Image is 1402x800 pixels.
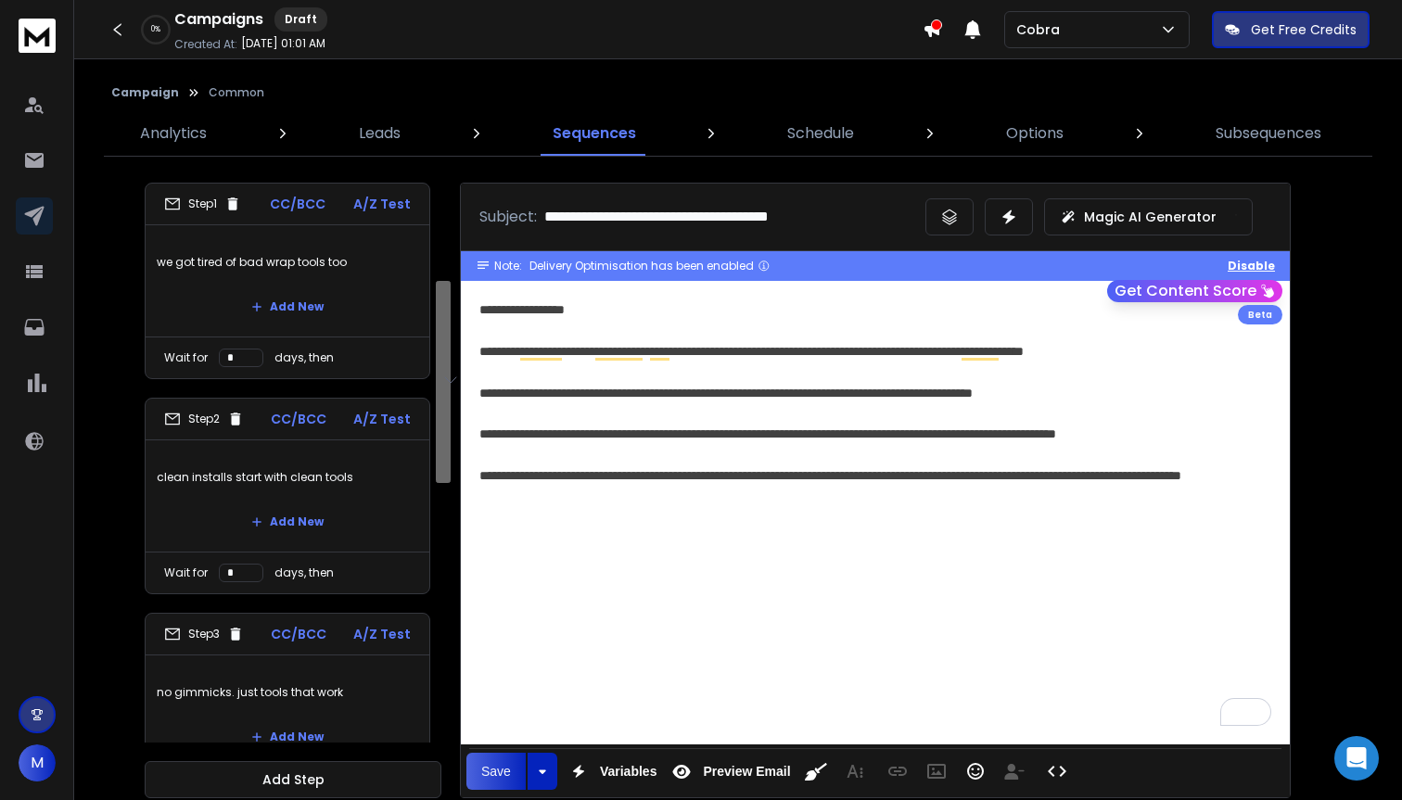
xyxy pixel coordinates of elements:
[140,122,207,145] p: Analytics
[1251,20,1357,39] p: Get Free Credits
[479,206,537,228] p: Subject:
[919,753,954,790] button: Insert Image (⌘P)
[997,753,1032,790] button: Insert Unsubscribe Link
[111,85,179,100] button: Campaign
[270,195,325,213] p: CC/BCC
[241,36,325,51] p: [DATE] 01:01 AM
[353,410,411,428] p: A/Z Test
[958,753,993,790] button: Emoticons
[353,625,411,643] p: A/Z Test
[1006,122,1064,145] p: Options
[236,503,338,540] button: Add New
[174,8,263,31] h1: Campaigns
[145,183,430,379] li: Step1CC/BCCA/Z Testwe got tired of bad wrap tools tooAdd NewWait fordays, then
[1228,259,1275,273] button: Disable
[145,761,441,798] button: Add Step
[1238,305,1282,324] div: Beta
[798,753,834,790] button: Clean HTML
[1212,11,1370,48] button: Get Free Credits
[157,451,418,503] p: clean installs start with clean tools
[461,281,1290,744] div: To enrich screen reader interactions, please activate Accessibility in Grammarly extension settings
[664,753,794,790] button: Preview Email
[145,398,430,594] li: Step2CC/BCCA/Z Testclean installs start with clean toolsAdd NewWait fordays, then
[1107,280,1282,302] button: Get Content Score
[236,288,338,325] button: Add New
[596,764,661,780] span: Variables
[353,195,411,213] p: A/Z Test
[151,24,160,35] p: 0 %
[271,625,326,643] p: CC/BCC
[553,122,636,145] p: Sequences
[529,259,771,273] div: Delivery Optimisation has been enabled
[274,350,334,365] p: days, then
[1216,122,1321,145] p: Subsequences
[561,753,661,790] button: Variables
[271,410,326,428] p: CC/BCC
[157,236,418,288] p: we got tired of bad wrap tools too
[274,7,327,32] div: Draft
[880,753,915,790] button: Insert Link (⌘K)
[164,411,244,427] div: Step 2
[1039,753,1075,790] button: Code View
[542,111,647,156] a: Sequences
[209,85,264,100] p: Common
[129,111,218,156] a: Analytics
[787,122,854,145] p: Schedule
[699,764,794,780] span: Preview Email
[359,122,401,145] p: Leads
[19,19,56,53] img: logo
[466,753,526,790] button: Save
[164,196,241,212] div: Step 1
[157,667,418,718] p: no gimmicks. just tools that work
[236,718,338,756] button: Add New
[776,111,865,156] a: Schedule
[19,744,56,781] button: M
[164,626,244,642] div: Step 3
[1044,198,1253,235] button: Magic AI Generator
[837,753,873,790] button: More Text
[1084,208,1217,226] p: Magic AI Generator
[174,37,237,52] p: Created At:
[1204,111,1332,156] a: Subsequences
[164,350,208,365] p: Wait for
[348,111,412,156] a: Leads
[1334,736,1379,781] div: Open Intercom Messenger
[995,111,1075,156] a: Options
[494,259,522,273] span: Note:
[164,565,208,580] p: Wait for
[274,565,334,580] p: days, then
[1016,20,1067,39] p: Cobra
